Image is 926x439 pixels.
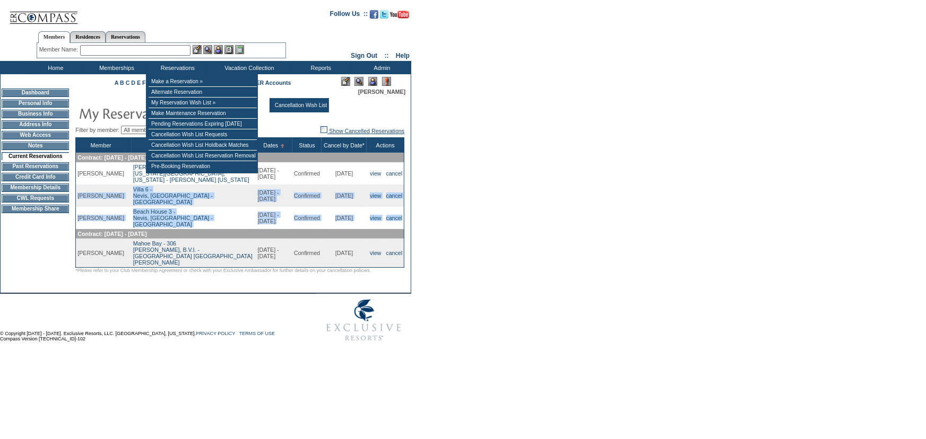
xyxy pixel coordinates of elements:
a: C [126,80,130,86]
td: [DATE] - [DATE] [256,207,292,229]
td: My Reservation Wish List » [149,98,257,108]
span: *Please refer to your Club Membership Agreement or check with your Exclusive Ambassador for furth... [75,268,371,273]
td: Home [24,61,85,74]
img: Log Concern/Member Elevation [382,77,391,86]
img: Reservations [224,45,233,54]
a: F [142,80,146,86]
a: Status [299,142,315,148]
img: b_edit.gif [193,45,202,54]
td: Cancellation Wish List Reservation Removal [149,151,257,161]
img: View [203,45,212,54]
td: Cancellation Wish List Holdback Matches [149,140,257,151]
img: Exclusive Resorts [316,294,411,347]
td: CWL Requests [2,194,69,203]
td: [PERSON_NAME] [76,207,126,229]
a: Dates [263,142,278,148]
a: PRIVACY POLICY [196,331,235,336]
td: Credit Card Info [2,173,69,181]
a: cancel [386,250,403,256]
a: Cancel by Date* [324,142,365,148]
a: D [131,80,135,86]
td: Personal Info [2,99,69,108]
a: Members [38,31,71,43]
td: [PERSON_NAME] [76,185,126,207]
td: Confirmed [292,185,322,207]
td: Pre-Booking Reservation [149,161,257,171]
td: Confirmed [292,207,322,229]
td: Business Info [2,110,69,118]
a: view [370,250,381,256]
td: [DATE] [322,185,367,207]
td: Membership Details [2,183,69,192]
td: Dashboard [2,89,69,97]
a: Become our fan on Facebook [370,13,378,20]
td: Make Maintenance Reservation [149,108,257,119]
td: Confirmed [292,162,322,185]
a: Villa 6 -Nevis, [GEOGRAPHIC_DATA] - [GEOGRAPHIC_DATA] [133,186,213,205]
a: view [370,215,381,221]
span: Contract: [DATE] - [DATE] [77,231,146,237]
td: Cancellation Wish List Requests [149,129,257,140]
td: Past Reservations [2,162,69,171]
td: [DATE] - [DATE] [256,162,292,185]
a: Subscribe to our YouTube Channel [390,13,409,20]
td: [DATE] [322,207,367,229]
a: Mahoe Bay - 306[PERSON_NAME], B.V.I. - [GEOGRAPHIC_DATA] [GEOGRAPHIC_DATA][PERSON_NAME] [133,240,253,266]
a: Help [396,52,410,59]
a: ER Accounts [256,80,291,86]
td: Confirmed [292,239,322,268]
a: Show Cancelled Reservations [321,128,404,134]
img: chk_off.JPG [321,126,327,133]
td: Web Access [2,131,69,139]
td: [DATE] [322,239,367,268]
img: Follow us on Twitter [380,10,388,19]
img: pgTtlMyReservations.gif [79,102,291,124]
td: [PERSON_NAME] [76,239,126,268]
a: Residences [70,31,106,42]
img: Impersonate [214,45,223,54]
a: cancel [386,215,403,221]
th: Actions [367,138,404,153]
img: Edit Mode [341,77,350,86]
td: Cancellation Wish List [272,100,328,110]
a: Follow us on Twitter [380,13,388,20]
span: [PERSON_NAME] [358,89,405,95]
a: Beach House 3 -Nevis, [GEOGRAPHIC_DATA] - [GEOGRAPHIC_DATA] [133,208,213,227]
span: :: [385,52,389,59]
a: view [370,192,381,199]
a: TERMS OF USE [239,331,275,336]
td: [PERSON_NAME] [76,162,126,185]
td: Membership Share [2,205,69,213]
a: cancel [386,170,403,177]
a: Reservations [106,31,145,42]
a: [PERSON_NAME] [US_STATE] - 710[US_STATE][GEOGRAPHIC_DATA], [US_STATE] - [PERSON_NAME] [US_STATE] [133,164,249,183]
img: View Mode [354,77,364,86]
td: Pending Reservations Expiring [DATE] [149,119,257,129]
img: Become our fan on Facebook [370,10,378,19]
td: Follow Us :: [330,9,368,22]
a: B [120,80,124,86]
td: Memberships [85,61,146,74]
img: b_calculator.gif [235,45,244,54]
a: E [137,80,141,86]
td: [DATE] - [DATE] [256,185,292,207]
td: Reports [289,61,350,74]
img: Compass Home [9,3,78,24]
img: Ascending [278,144,285,148]
td: Address Info [2,120,69,129]
img: Impersonate [368,77,377,86]
td: Alternate Reservation [149,87,257,98]
td: Notes [2,142,69,150]
span: Contract: [DATE] - [DATE] [77,154,146,161]
div: Member Name: [39,45,80,54]
span: Filter by member: [75,127,119,133]
a: A [115,80,118,86]
a: cancel [386,192,403,199]
td: Make a Reservation » [149,76,257,87]
td: Reservations [146,61,207,74]
td: Vacation Collection [207,61,289,74]
td: [DATE] - [DATE] [256,239,292,268]
td: [DATE] [322,162,367,185]
a: view [370,170,381,177]
td: Admin [350,61,411,74]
